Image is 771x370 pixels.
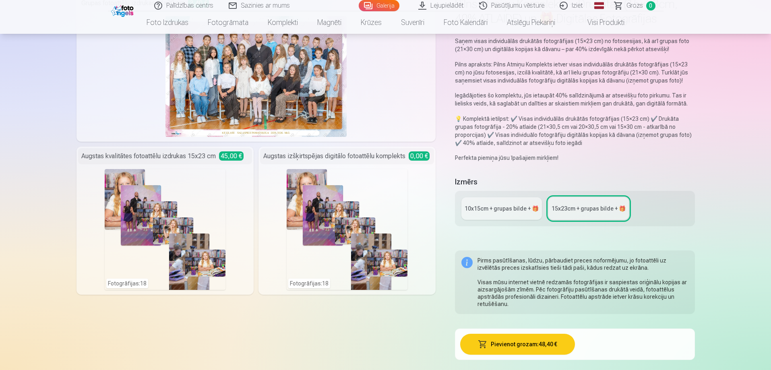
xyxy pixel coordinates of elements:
a: Foto izdrukas [137,11,198,34]
div: Augstas kvalitātes fotoattēlu izdrukas 15x23 cm [78,148,252,164]
a: Suvenīri [391,11,434,34]
span: 45,00 € [219,151,244,161]
div: Pirms pasūtīšanas, lūdzu, pārbaudiet preces noformējumu, jo fotoattēli uz izvēlētās preces izskat... [477,257,688,308]
p: Pilns apraksts: Pilns Atmiņu Komplekts ietver visas individuālās drukātās fotogrāfijas (15×23 cm)... [455,60,695,85]
a: 10x15сm + grupas bilde + 🎁 [461,197,542,220]
p: 💡 Komplektā ietilpst: ✔️ Visas individuālās drukātās fotogrāfijas (15×23 cm) ✔️ Drukāta grupas fo... [455,115,695,147]
a: Visi produkti [565,11,634,34]
img: /fa1 [111,3,136,17]
a: 15x23сm + grupas bilde + 🎁 [548,197,629,220]
span: Grozs [626,1,643,10]
a: Krūzes [351,11,391,34]
a: Foto kalendāri [434,11,497,34]
p: Perfekta piemiņa jūsu īpašajiem mirkļiem! [455,154,695,162]
a: Magnēti [308,11,351,34]
a: Atslēgu piekariņi [497,11,565,34]
p: Saņem visas individuālās drukātās fotogrāfijas (15×23 cm) no fotosesijas, kā arī grupas foto (21×... [455,37,695,53]
span: 0,00 € [409,151,430,161]
p: Iegādājoties šo komplektu, jūs ietaupāt 40% salīdzinājumā ar atsevišķu foto pirkumu. Tas ir lieli... [455,91,695,107]
div: 10x15сm + grupas bilde + 🎁 [465,205,539,213]
span: 0 [646,1,655,10]
button: Pievienot grozam:48,40 € [460,334,575,355]
div: Augstas izšķirtspējas digitālo fotoattēlu komplekts [260,148,434,164]
h5: Izmērs [455,176,695,188]
a: Komplekti [258,11,308,34]
a: Fotogrāmata [198,11,258,34]
div: 15x23сm + grupas bilde + 🎁 [552,205,626,213]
